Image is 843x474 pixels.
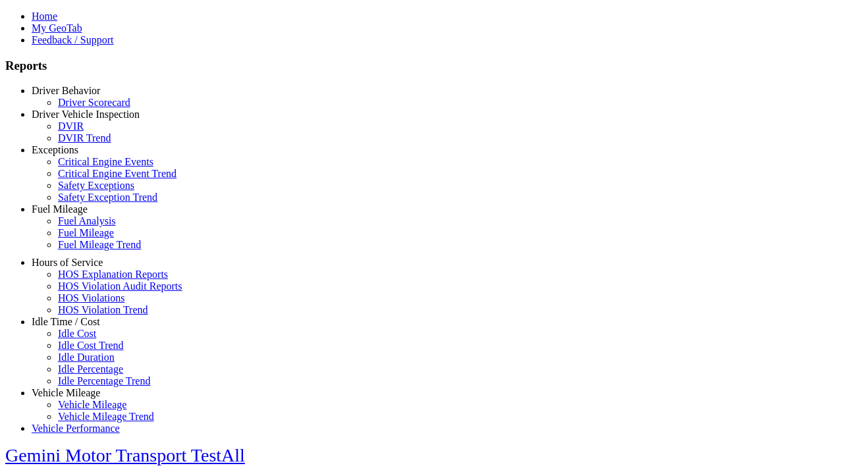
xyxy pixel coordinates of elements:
[58,375,150,386] a: Idle Percentage Trend
[58,97,130,108] a: Driver Scorecard
[32,34,113,45] a: Feedback / Support
[58,132,111,144] a: DVIR Trend
[58,292,124,303] a: HOS Violations
[58,304,148,315] a: HOS Violation Trend
[32,85,100,96] a: Driver Behavior
[58,215,116,226] a: Fuel Analysis
[32,22,82,34] a: My GeoTab
[32,387,100,398] a: Vehicle Mileage
[58,411,154,422] a: Vehicle Mileage Trend
[58,156,153,167] a: Critical Engine Events
[58,328,96,339] a: Idle Cost
[5,445,245,465] a: Gemini Motor Transport TestAll
[5,59,838,73] h3: Reports
[58,399,126,410] a: Vehicle Mileage
[58,340,124,351] a: Idle Cost Trend
[58,180,134,191] a: Safety Exceptions
[58,352,115,363] a: Idle Duration
[32,203,88,215] a: Fuel Mileage
[58,120,84,132] a: DVIR
[58,269,168,280] a: HOS Explanation Reports
[32,257,103,268] a: Hours of Service
[58,227,114,238] a: Fuel Mileage
[32,11,57,22] a: Home
[58,280,182,292] a: HOS Violation Audit Reports
[58,192,157,203] a: Safety Exception Trend
[58,239,141,250] a: Fuel Mileage Trend
[32,109,140,120] a: Driver Vehicle Inspection
[58,363,123,375] a: Idle Percentage
[32,423,120,434] a: Vehicle Performance
[32,316,100,327] a: Idle Time / Cost
[58,168,177,179] a: Critical Engine Event Trend
[32,144,78,155] a: Exceptions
